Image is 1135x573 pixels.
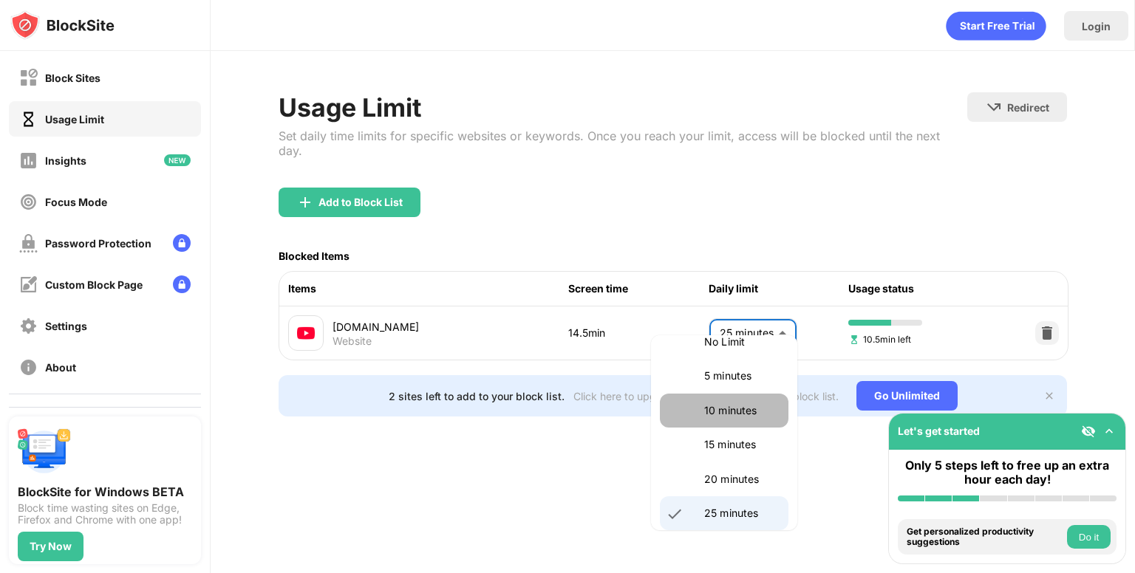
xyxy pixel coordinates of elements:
p: 15 minutes [704,436,780,453]
p: 25 minutes [704,505,780,521]
p: 20 minutes [704,471,780,487]
p: 5 minutes [704,368,780,384]
p: No Limit [704,334,780,350]
p: 10 minutes [704,402,780,419]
